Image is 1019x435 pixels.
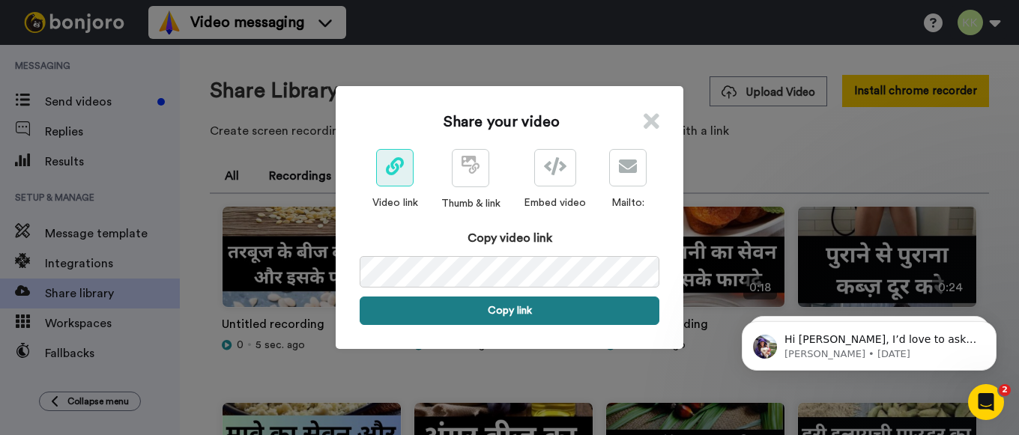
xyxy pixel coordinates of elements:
div: Embed video [524,195,586,210]
div: Mailto: [609,195,647,210]
span: 2 [999,384,1011,396]
button: Copy link [360,296,659,325]
iframe: Intercom live chat [968,384,1004,420]
span: Hi [PERSON_NAME], I’d love to ask you a quick question: If [PERSON_NAME] could introduce a new fe... [65,43,257,130]
iframe: Intercom notifications message [719,290,1019,395]
div: Video link [372,195,418,210]
div: Copy video link [360,229,659,247]
h1: Share your video [444,112,560,133]
p: Message from Amy, sent 3w ago [65,58,258,71]
div: Thumb & link [441,196,501,211]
